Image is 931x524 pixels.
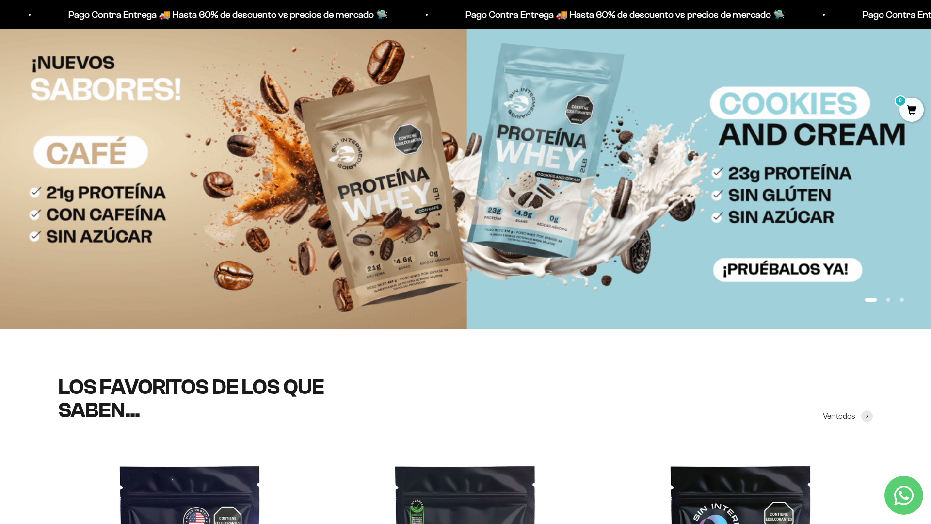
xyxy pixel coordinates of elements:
split-lines: LOS FAVORITOS DE LOS QUE SABEN... [58,375,324,422]
a: Ver todos [823,410,873,423]
mark: 0 [895,95,906,107]
p: Pago Contra Entrega 🚚 Hasta 60% de descuento vs precios de mercado 🛸 [465,7,784,22]
p: Pago Contra Entrega 🚚 Hasta 60% de descuento vs precios de mercado 🛸 [67,7,387,22]
a: 0 [899,105,924,116]
span: Ver todos [823,410,855,423]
